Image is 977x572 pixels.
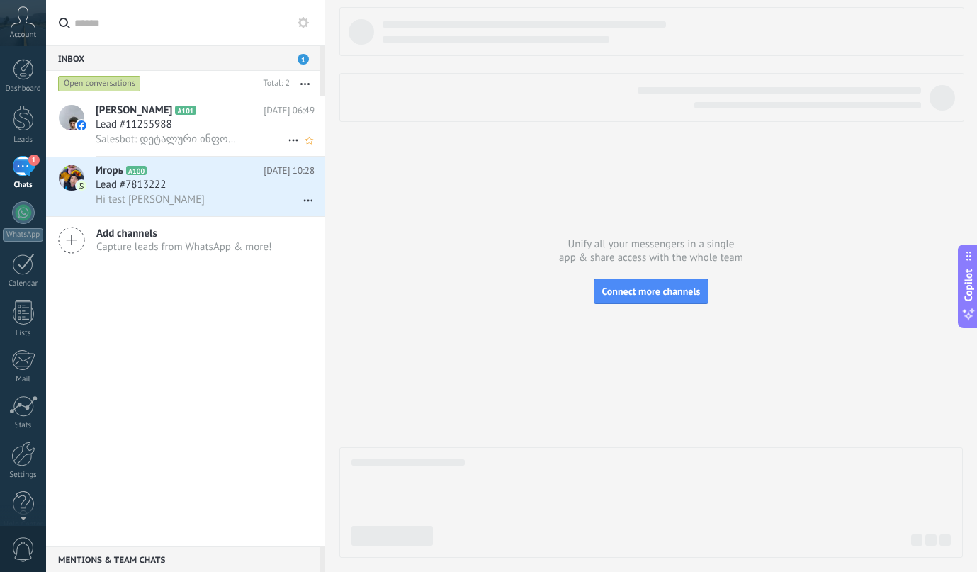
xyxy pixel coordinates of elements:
[961,269,976,301] span: Copilot
[290,71,320,96] button: More
[3,228,43,242] div: WhatsApp
[96,178,166,192] span: Lead #7813222
[96,118,172,132] span: Lead #11255988
[602,285,700,298] span: Connect more channels
[3,471,44,480] div: Settings
[46,546,320,572] div: Mentions & Team chats
[258,77,290,91] div: Total: 2
[3,181,44,190] div: Chats
[3,84,44,94] div: Dashboard
[594,279,708,304] button: Connect more channels
[96,193,205,206] span: Hi test [PERSON_NAME]
[126,166,147,175] span: A100
[3,375,44,384] div: Mail
[77,181,86,191] img: icon
[264,164,315,178] span: [DATE] 10:28
[96,164,123,178] span: Игорь
[3,135,44,145] div: Leads
[46,45,320,71] div: Inbox
[3,421,44,430] div: Stats
[10,30,36,40] span: Account
[96,227,272,240] span: Add channels
[3,279,44,288] div: Calendar
[28,155,40,166] span: 1
[96,103,172,118] span: [PERSON_NAME]
[298,54,309,65] span: 1
[3,329,44,338] div: Lists
[96,240,272,254] span: Capture leads from WhatsApp & more!
[96,133,237,146] span: Salesbot: დეტალური ინფორმაციისთვის დაგვიკავშირდით 📞[PHONE_NUMBER] Contact us for detailed informa...
[264,103,315,118] span: [DATE] 06:49
[46,96,325,156] a: avataricon[PERSON_NAME]A101[DATE] 06:49Lead #11255988Salesbot: დეტალური ინფორმაციისთვის დაგვიკავშ...
[46,157,325,216] a: avatariconИгорьA100[DATE] 10:28Lead #7813222Hi test [PERSON_NAME]
[58,75,141,92] div: Open conversations
[77,120,86,130] img: icon
[175,106,196,115] span: A101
